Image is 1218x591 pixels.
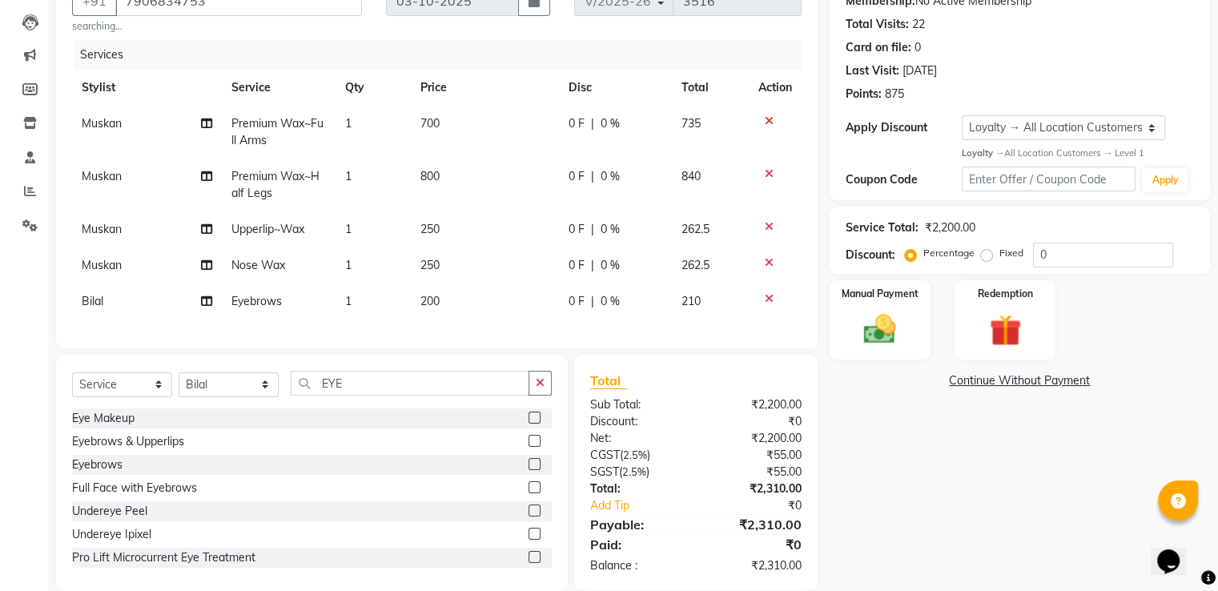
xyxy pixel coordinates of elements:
[842,287,919,301] label: Manual Payment
[569,115,585,132] span: 0 F
[696,535,814,554] div: ₹0
[846,171,962,188] div: Coupon Code
[696,464,814,480] div: ₹55.00
[569,293,585,310] span: 0 F
[681,169,701,183] span: 840
[578,430,696,447] div: Net:
[672,70,749,106] th: Total
[82,294,103,308] span: Bilal
[74,40,814,70] div: Services
[591,257,594,274] span: |
[622,465,646,478] span: 2.5%
[601,115,620,132] span: 0 %
[601,168,620,185] span: 0 %
[72,526,151,543] div: Undereye Ipixel
[601,221,620,238] span: 0 %
[231,116,324,147] span: Premium Wax~Full Arms
[591,168,594,185] span: |
[915,39,921,56] div: 0
[420,294,440,308] span: 200
[696,447,814,464] div: ₹55.00
[962,167,1136,191] input: Enter Offer / Coupon Code
[979,311,1031,351] img: _gift.svg
[846,39,911,56] div: Card on file:
[72,456,123,473] div: Eyebrows
[623,448,647,461] span: 2.5%
[715,497,813,514] div: ₹0
[345,258,352,272] span: 1
[411,70,559,106] th: Price
[590,448,620,462] span: CGST
[72,19,362,34] small: searching...
[846,119,962,136] div: Apply Discount
[846,62,899,79] div: Last Visit:
[578,396,696,413] div: Sub Total:
[569,257,585,274] span: 0 F
[82,169,122,183] span: Muskan
[231,294,282,308] span: Eyebrows
[345,169,352,183] span: 1
[345,116,352,131] span: 1
[569,168,585,185] span: 0 F
[336,70,412,106] th: Qty
[72,503,147,520] div: Undereye Peel
[578,515,696,534] div: Payable:
[591,115,594,132] span: |
[681,294,701,308] span: 210
[681,116,701,131] span: 735
[696,430,814,447] div: ₹2,200.00
[601,293,620,310] span: 0 %
[578,557,696,574] div: Balance :
[854,311,906,348] img: _cash.svg
[1142,168,1188,192] button: Apply
[846,86,882,103] div: Points:
[420,116,440,131] span: 700
[578,535,696,554] div: Paid:
[590,372,627,389] span: Total
[846,16,909,33] div: Total Visits:
[696,396,814,413] div: ₹2,200.00
[1151,527,1202,575] iframe: chat widget
[420,258,440,272] span: 250
[591,221,594,238] span: |
[591,293,594,310] span: |
[559,70,672,106] th: Disc
[578,447,696,464] div: ( )
[231,222,304,236] span: Upperlip~Wax
[912,16,925,33] div: 22
[420,222,440,236] span: 250
[345,222,352,236] span: 1
[231,258,285,272] span: Nose Wax
[902,62,937,79] div: [DATE]
[72,433,184,450] div: Eyebrows & Upperlips
[846,219,919,236] div: Service Total:
[72,410,135,427] div: Eye Makeup
[569,221,585,238] span: 0 F
[999,246,1023,260] label: Fixed
[82,116,122,131] span: Muskan
[601,257,620,274] span: 0 %
[590,464,619,479] span: SGST
[696,413,814,430] div: ₹0
[696,557,814,574] div: ₹2,310.00
[578,480,696,497] div: Total:
[846,247,895,263] div: Discount:
[696,515,814,534] div: ₹2,310.00
[578,413,696,430] div: Discount:
[923,246,975,260] label: Percentage
[962,147,1194,160] div: All Location Customers → Level 1
[222,70,336,106] th: Service
[72,549,255,566] div: Pro Lift Microcurrent Eye Treatment
[72,480,197,497] div: Full Face with Eyebrows
[885,86,904,103] div: 875
[345,294,352,308] span: 1
[962,147,1004,159] strong: Loyalty →
[291,371,529,396] input: Search or Scan
[82,222,122,236] span: Muskan
[681,258,709,272] span: 262.5
[749,70,802,106] th: Action
[925,219,975,236] div: ₹2,200.00
[681,222,709,236] span: 262.5
[578,464,696,480] div: ( )
[578,497,715,514] a: Add Tip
